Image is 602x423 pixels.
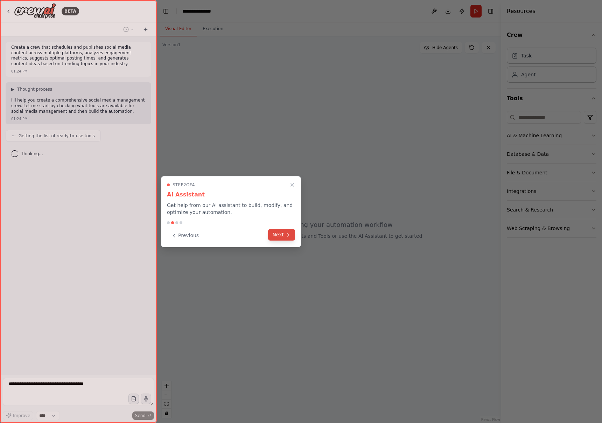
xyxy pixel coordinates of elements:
[161,6,171,16] button: Hide left sidebar
[167,202,295,216] p: Get help from our AI assistant to build, modify, and optimize your automation.
[288,181,296,189] button: Close walkthrough
[268,229,295,241] button: Next
[173,182,195,188] span: Step 2 of 4
[167,190,295,199] h3: AI Assistant
[167,230,203,241] button: Previous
